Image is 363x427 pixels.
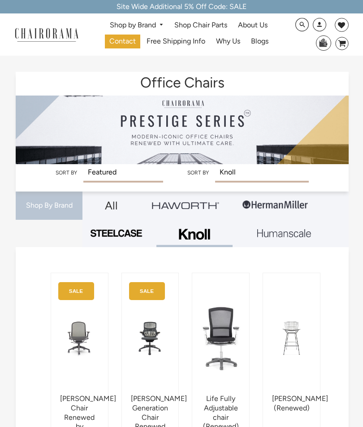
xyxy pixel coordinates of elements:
[246,35,273,48] a: Blogs
[131,282,170,394] img: Knoll Generation Chair Renewed by Chairorama - chairorama
[109,37,136,46] span: Contact
[142,35,210,48] a: Free Shipping Info
[105,35,140,48] a: Contact
[69,288,83,294] text: SALE
[201,282,240,394] a: Life Fully Adjustable chair (Renewed) | Black - chairorama Life Fully Adjustable chair (Renewed) ...
[11,26,82,42] img: chairorama
[147,37,205,46] span: Free Shipping Info
[131,282,170,394] a: Knoll Generation Chair Renewed by Chairorama - chairorama Knoll Generation Chair Renewed by Chair...
[212,35,245,48] a: Why Us
[25,72,339,91] h1: Office Chairs
[257,229,311,237] img: Layer_1_1.png
[238,21,268,30] span: About Us
[272,282,311,394] a: Bertoia Barstool (Renewed) - chairorama Bertoia Barstool (Renewed) - chairorama
[251,37,268,46] span: Blogs
[56,170,77,176] label: Sort by
[60,282,99,394] a: Chadwick Chair - chairorama.com Black Chadwick Chair - chairorama.com
[201,282,240,394] img: Life Fully Adjustable chair (Renewed) | Black - chairorama
[170,18,232,32] a: Shop Chair Parts
[87,18,290,51] nav: DesktopNavigation
[60,282,99,394] img: Chadwick Chair - chairorama.com
[105,18,169,32] a: Shop by Brand
[233,18,272,32] a: About Us
[177,223,212,246] img: Frame_4.png
[89,192,134,219] a: All
[140,288,154,294] text: SALE
[187,170,209,176] label: Sort by
[272,282,311,394] img: Bertoia Barstool (Renewed) - chairorama
[152,202,219,209] img: Group_4be16a4b-c81a-4a6e-a540-764d0a8faf6e.png
[216,37,240,46] span: Why Us
[272,394,328,412] a: [PERSON_NAME] (Renewed)
[89,228,143,238] img: PHOTO-2024-07-09-00-53-10-removebg-preview.png
[16,72,348,164] img: Office Chairs
[174,21,227,30] span: Shop Chair Parts
[16,192,82,220] div: Shop By Brand
[242,192,309,218] img: Group-1.png
[316,36,330,49] img: WhatsApp_Image_2024-07-12_at_16.23.01.webp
